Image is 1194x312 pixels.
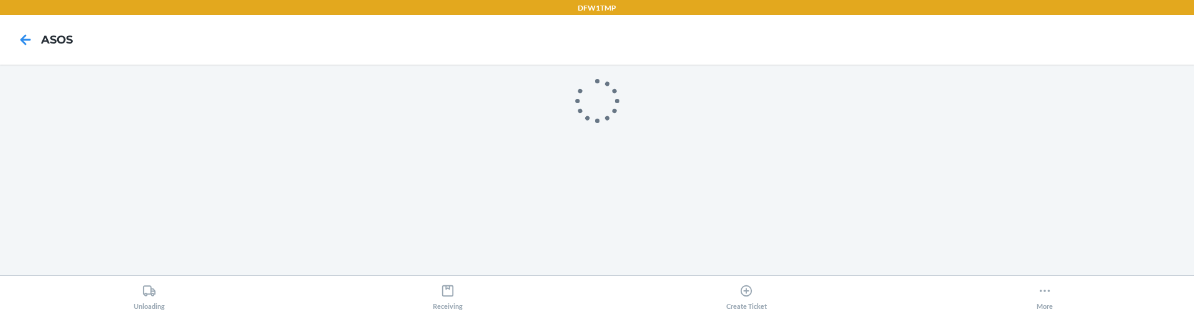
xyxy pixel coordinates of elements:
div: Receiving [433,279,463,310]
button: More [895,276,1194,310]
h4: ASOS [41,32,73,48]
div: More [1037,279,1053,310]
div: Create Ticket [726,279,767,310]
p: DFW1TMP [578,2,616,14]
button: Create Ticket [597,276,895,310]
div: Unloading [134,279,165,310]
button: Receiving [298,276,597,310]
